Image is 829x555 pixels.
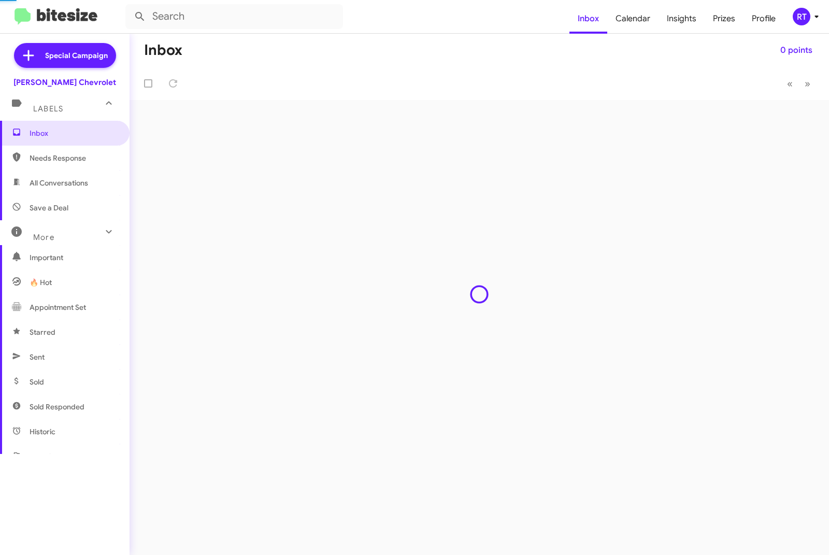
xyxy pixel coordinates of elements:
span: Sold Responded [30,402,84,412]
button: 0 points [772,41,821,60]
span: « [787,77,793,90]
span: Historic [30,426,55,437]
span: Sent [30,352,45,362]
span: All Conversations [30,178,88,188]
span: Inbox [30,128,118,138]
a: Prizes [705,4,744,34]
div: RT [793,8,810,25]
span: 🔥 Hot [30,277,52,288]
button: Previous [781,73,799,94]
span: Appointment Set [30,302,86,312]
span: Labels [33,104,63,113]
span: More [33,233,54,242]
span: Special Campaign [45,50,108,61]
h1: Inbox [144,42,182,59]
span: Needs Response [30,153,118,163]
input: Search [125,4,343,29]
span: Starred [30,327,55,337]
span: Sold [30,377,44,387]
span: » [805,77,810,90]
button: Next [798,73,817,94]
span: Important [30,252,118,263]
a: Inbox [569,4,607,34]
a: Insights [659,4,705,34]
span: Reactivated [30,451,70,462]
a: Profile [744,4,784,34]
nav: Page navigation example [781,73,817,94]
a: Special Campaign [14,43,116,68]
div: [PERSON_NAME] Chevrolet [13,77,116,88]
span: 0 points [780,41,812,60]
a: Calendar [607,4,659,34]
span: Save a Deal [30,203,68,213]
button: RT [784,8,818,25]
